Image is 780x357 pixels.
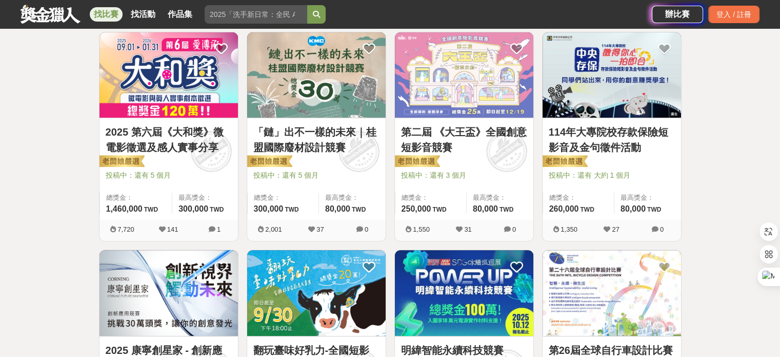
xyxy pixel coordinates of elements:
span: 141 [167,226,178,233]
span: 最高獎金： [325,193,379,203]
span: 37 [316,226,324,233]
span: 0 [365,226,368,233]
img: Cover Image [395,250,533,336]
img: 老闆娘嚴選 [97,155,145,169]
a: 「鏈」出不一樣的未來｜桂盟國際廢材設計競賽 [253,124,379,155]
img: Cover Image [99,32,238,118]
span: 總獎金： [254,193,312,203]
img: Cover Image [543,32,681,118]
a: Cover Image [543,32,681,119]
a: Cover Image [99,250,238,336]
span: 最高獎金： [621,193,675,203]
span: 1,550 [413,226,430,233]
a: 114年大專院校存款保險短影音及金句徵件活動 [549,124,675,155]
a: 第二屆 《大王盃》全國創意短影音競賽 [401,124,527,155]
span: 最高獎金： [178,193,231,203]
img: Cover Image [247,32,386,118]
span: 投稿中：還有 3 個月 [401,170,527,181]
input: 2025「洗手新日常：全民 ALL IN」洗手歌全台徵選 [205,5,307,24]
a: 作品集 [164,7,196,22]
a: 找比賽 [90,7,123,22]
a: 2025 第六屆《大和獎》微電影徵選及感人實事分享 [106,124,232,155]
span: 300,000 [254,204,284,213]
img: Cover Image [99,250,238,336]
span: 27 [612,226,619,233]
span: 總獎金： [106,193,166,203]
div: 登入 / 註冊 [708,6,759,23]
a: 找活動 [127,7,159,22]
span: 260,000 [549,204,579,213]
span: 80,000 [325,204,350,213]
span: 總獎金： [402,193,460,203]
img: 老闆娘嚴選 [245,155,292,169]
span: TWD [285,206,298,213]
span: 31 [464,226,471,233]
span: TWD [352,206,366,213]
span: 7,720 [117,226,134,233]
span: TWD [210,206,224,213]
span: 1 [217,226,221,233]
a: Cover Image [99,32,238,119]
a: Cover Image [543,250,681,336]
span: 投稿中：還有 5 個月 [106,170,232,181]
span: TWD [432,206,446,213]
a: Cover Image [247,250,386,336]
a: 辦比賽 [652,6,703,23]
span: 投稿中：還有 5 個月 [253,170,379,181]
span: 80,000 [621,204,646,213]
span: TWD [647,206,661,213]
span: TWD [144,206,158,213]
span: TWD [499,206,513,213]
span: 1,460,000 [106,204,143,213]
span: 250,000 [402,204,431,213]
span: 80,000 [473,204,498,213]
span: 投稿中：還有 大約 1 個月 [549,170,675,181]
a: Cover Image [247,32,386,119]
span: 0 [660,226,664,233]
img: Cover Image [395,32,533,118]
span: 總獎金： [549,193,608,203]
span: 2,001 [265,226,282,233]
a: Cover Image [395,32,533,119]
img: 老闆娘嚴選 [541,155,588,169]
span: TWD [580,206,594,213]
img: Cover Image [247,250,386,336]
img: 老闆娘嚴選 [393,155,440,169]
span: 1,350 [561,226,577,233]
img: Cover Image [543,250,681,336]
a: Cover Image [395,250,533,336]
span: 300,000 [178,204,208,213]
span: 0 [512,226,516,233]
span: 最高獎金： [473,193,527,203]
